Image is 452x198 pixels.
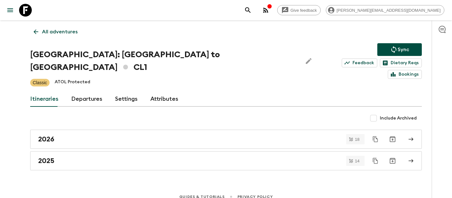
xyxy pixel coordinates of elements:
div: [PERSON_NAME][EMAIL_ADDRESS][DOMAIN_NAME] [326,5,444,15]
p: Classic [33,79,47,86]
a: Departures [71,92,102,107]
a: Attributes [150,92,178,107]
a: Feedback [342,58,377,67]
p: Sync [398,46,409,53]
span: Include Archived [380,115,417,121]
p: ATOL Protected [55,79,90,86]
button: Sync adventure departures to the booking engine [377,43,422,56]
a: Settings [115,92,138,107]
h2: 2026 [38,135,54,143]
a: Bookings [388,70,422,79]
button: Duplicate [370,155,381,167]
h2: 2025 [38,157,54,165]
a: Dietary Reqs [380,58,422,67]
span: [PERSON_NAME][EMAIL_ADDRESS][DOMAIN_NAME] [333,8,444,13]
a: Give feedback [277,5,321,15]
span: 18 [351,137,363,141]
a: 2026 [30,130,422,149]
span: 14 [351,159,363,163]
a: All adventures [30,25,81,38]
p: All adventures [42,28,78,36]
button: Archive [386,154,399,167]
button: menu [4,4,17,17]
button: Duplicate [370,133,381,145]
button: search adventures [242,4,254,17]
button: Archive [386,133,399,146]
button: Edit Adventure Title [302,48,315,74]
h1: [GEOGRAPHIC_DATA]: [GEOGRAPHIC_DATA] to [GEOGRAPHIC_DATA] CL1 [30,48,297,74]
span: Give feedback [287,8,320,13]
a: 2025 [30,151,422,170]
a: Itineraries [30,92,58,107]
